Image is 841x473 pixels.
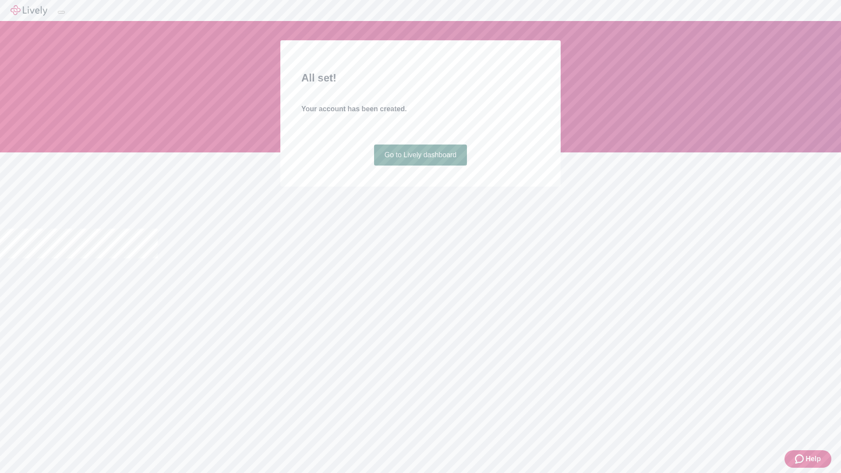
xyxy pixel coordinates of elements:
[301,70,540,86] h2: All set!
[374,145,467,166] a: Go to Lively dashboard
[301,104,540,114] h4: Your account has been created.
[806,454,821,464] span: Help
[11,5,47,16] img: Lively
[58,11,65,14] button: Log out
[795,454,806,464] svg: Zendesk support icon
[784,450,831,468] button: Zendesk support iconHelp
